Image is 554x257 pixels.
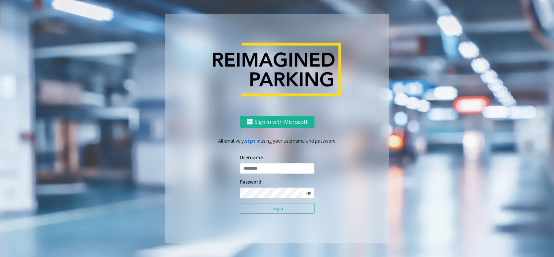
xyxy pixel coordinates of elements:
[240,178,261,185] label: Password
[240,203,314,214] button: Login
[172,137,383,144] p: Alternatively, using your username and password.
[240,116,314,128] button: Sign in with Microsoft
[240,154,263,161] label: Username
[245,138,261,144] a: sign in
